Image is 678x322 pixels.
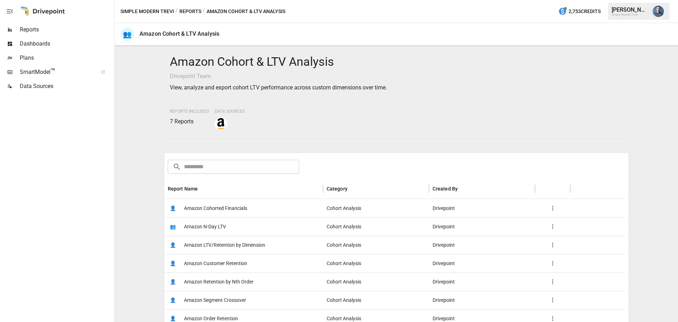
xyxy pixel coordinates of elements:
span: Reports Included [170,109,209,114]
span: Dashboards [20,40,113,48]
div: Cohort Analysis [323,254,429,273]
span: ™ [50,67,55,76]
div: Drivepoint [429,254,535,273]
div: 👥 [120,28,134,41]
span: Plans [20,54,113,62]
div: / [203,7,205,16]
div: Simple Modern Trevi [612,13,648,16]
p: View, analyze and export cohort LTV performance across custom dimensions over time. [170,83,623,92]
div: / [176,7,178,16]
div: Cohort Analysis [323,217,429,236]
span: Amazon N-Day LTV [184,218,226,236]
span: SmartModel [20,68,93,76]
span: Reports [20,25,113,34]
span: Amazon Customer Retention [184,254,247,273]
div: Report Name [168,186,198,192]
div: Drivepoint [429,273,535,291]
div: Drivepoint [429,236,535,254]
img: amazon [215,118,227,129]
span: Data Sources [215,109,245,114]
button: 2,753Credits [555,5,603,18]
span: 👤 [168,240,178,250]
span: Amazon Retention by Nth Order [184,273,254,291]
span: Amazon Cohorted Financials [184,199,247,217]
span: 👤 [168,203,178,213]
div: Drivepoint [429,217,535,236]
span: Amazon Segment Crossover [184,291,246,309]
p: Drivepoint Team [170,72,623,81]
button: Reports [179,7,201,16]
div: Cohort Analysis [323,273,429,291]
button: Sort [198,184,208,194]
div: [PERSON_NAME] [612,6,648,13]
div: Cohort Analysis [323,199,429,217]
span: Amazon LTV/Retention by Dimension [184,236,265,254]
p: 7 Reports [170,117,209,126]
div: Drivepoint [429,199,535,217]
span: 👥 [168,221,178,232]
div: Amazon Cohort & LTV Analysis [139,30,219,37]
button: Simple Modern Trevi [120,7,174,16]
span: 👤 [168,276,178,287]
div: Drivepoint [429,291,535,309]
div: Cohort Analysis [323,291,429,309]
span: Data Sources [20,82,113,90]
span: 👤 [168,258,178,269]
button: Sort [458,184,468,194]
h4: Amazon Cohort & LTV Analysis [170,54,623,69]
div: Cohort Analysis [323,236,429,254]
img: Mike Beckham [653,6,664,17]
button: Mike Beckham [648,1,668,21]
span: 👤 [168,295,178,305]
span: 2,753 Credits [569,7,601,16]
div: Created By [433,186,458,192]
button: Sort [348,184,358,194]
div: Category [327,186,347,192]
